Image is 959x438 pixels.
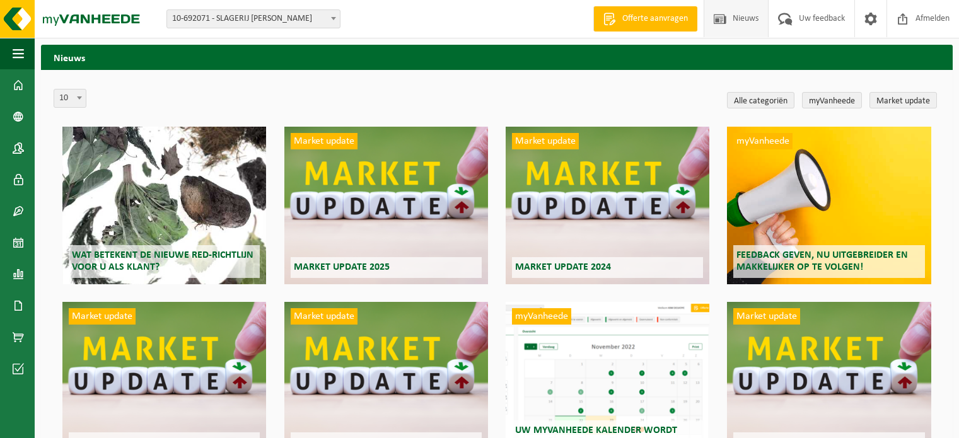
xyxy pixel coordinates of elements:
a: Offerte aanvragen [593,6,697,32]
span: Feedback geven, nu uitgebreider en makkelijker op te volgen! [736,250,908,272]
span: Market update [291,308,357,325]
span: Market update [291,133,357,149]
span: 10 [54,89,86,108]
span: Market update [512,133,579,149]
span: Wat betekent de nieuwe RED-richtlijn voor u als klant? [72,250,253,272]
span: 10-692071 - SLAGERIJ CHRIS - MACHELEN [166,9,340,28]
a: myVanheede [802,92,862,108]
span: Market update [69,308,136,325]
span: Market update [733,308,800,325]
a: Alle categoriën [727,92,794,108]
a: myVanheede Feedback geven, nu uitgebreider en makkelijker op te volgen! [727,127,931,284]
span: Offerte aanvragen [619,13,691,25]
span: Market update 2024 [515,262,611,272]
span: 10-692071 - SLAGERIJ CHRIS - MACHELEN [167,10,340,28]
span: myVanheede [733,133,793,149]
h2: Nieuws [41,45,953,69]
a: Market update Market update 2024 [506,127,709,284]
span: Market update 2025 [294,262,390,272]
span: myVanheede [512,308,571,325]
a: Wat betekent de nieuwe RED-richtlijn voor u als klant? [62,127,266,284]
a: Market update [869,92,937,108]
span: 10 [54,89,86,107]
a: Market update Market update 2025 [284,127,488,284]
